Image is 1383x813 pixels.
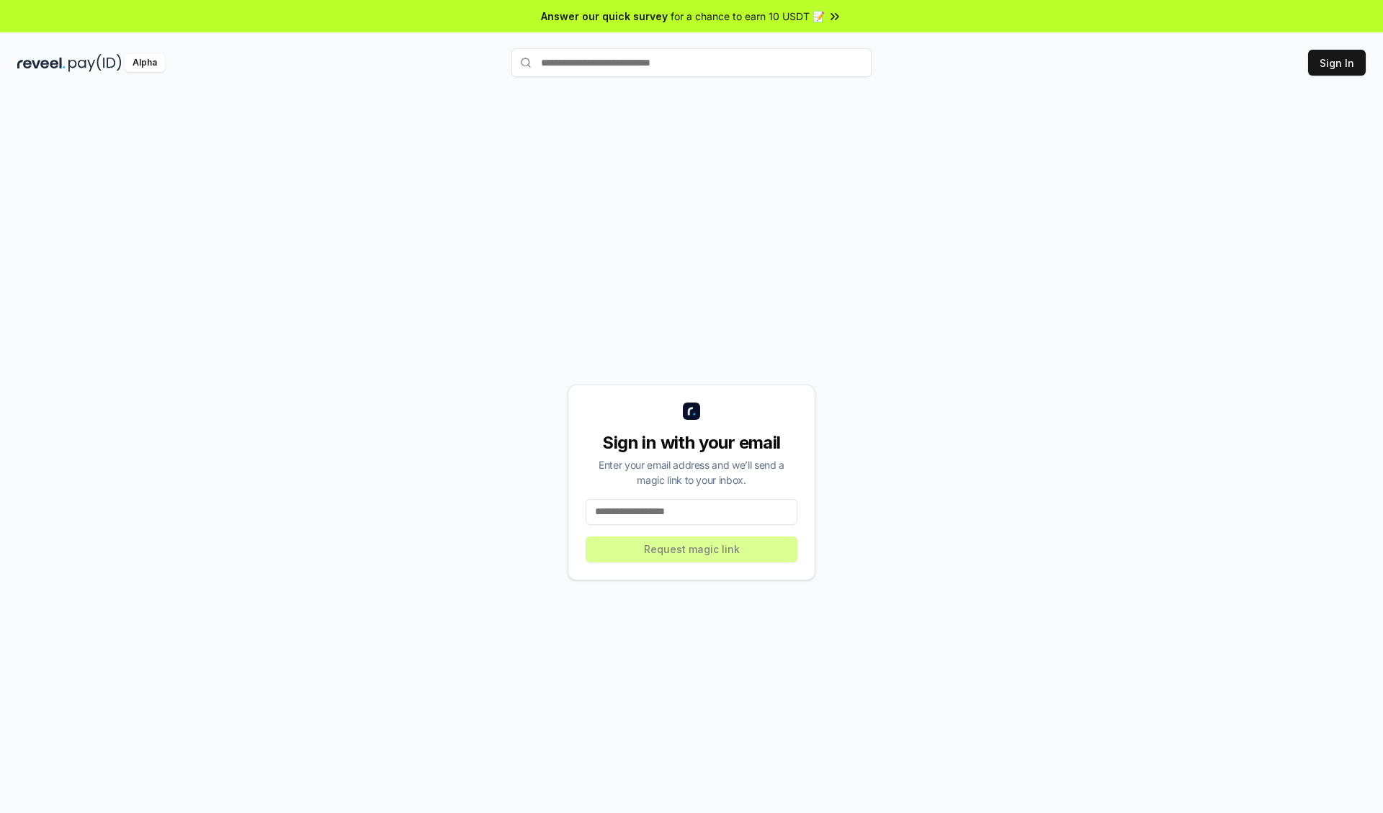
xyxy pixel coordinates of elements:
div: Alpha [125,54,165,72]
img: pay_id [68,54,122,72]
div: Sign in with your email [586,431,797,454]
img: logo_small [683,403,700,420]
span: for a chance to earn 10 USDT 📝 [671,9,825,24]
button: Sign In [1308,50,1366,76]
span: Answer our quick survey [541,9,668,24]
img: reveel_dark [17,54,66,72]
div: Enter your email address and we’ll send a magic link to your inbox. [586,457,797,488]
